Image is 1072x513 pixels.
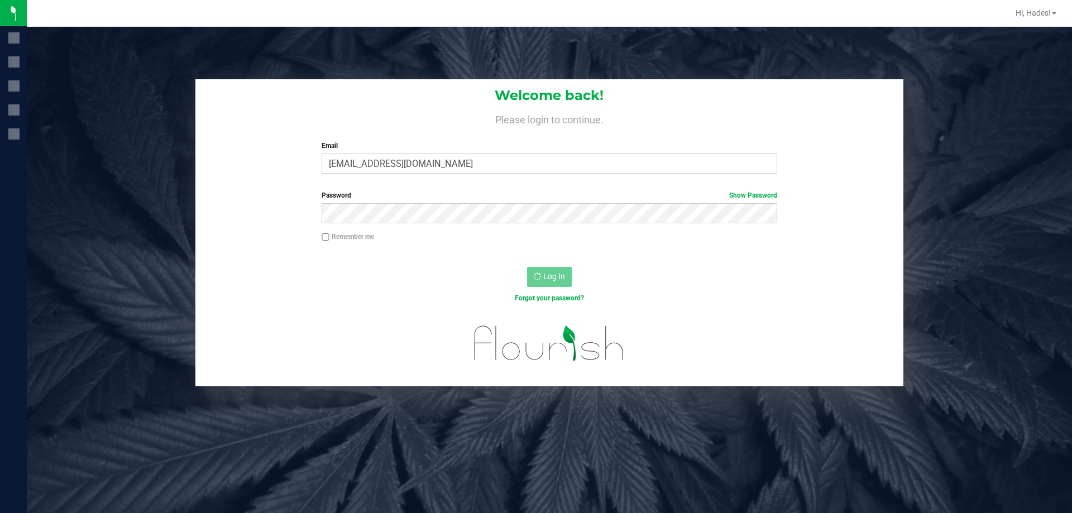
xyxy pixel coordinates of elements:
[527,267,572,287] button: Log In
[1016,8,1051,17] span: Hi, Hades!
[195,112,903,125] h4: Please login to continue.
[322,141,777,151] label: Email
[322,191,351,199] span: Password
[195,88,903,103] h1: Welcome back!
[543,272,565,281] span: Log In
[322,232,374,242] label: Remember me
[461,315,638,372] img: flourish_logo.svg
[322,233,329,241] input: Remember me
[729,191,777,199] a: Show Password
[515,294,584,302] a: Forgot your password?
